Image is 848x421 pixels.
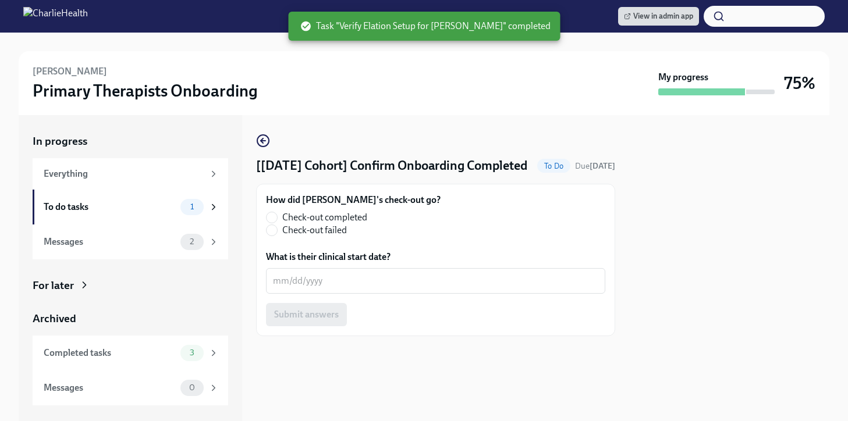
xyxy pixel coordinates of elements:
span: Due [575,161,615,171]
span: 3 [183,348,201,357]
div: Completed tasks [44,347,176,359]
span: 1 [183,202,201,211]
div: Messages [44,236,176,248]
h6: [PERSON_NAME] [33,65,107,78]
a: Everything [33,158,228,190]
h3: 75% [784,73,815,94]
span: 0 [182,383,202,392]
span: 2 [183,237,201,246]
a: Archived [33,311,228,326]
div: To do tasks [44,201,176,213]
a: For later [33,278,228,293]
span: September 20th, 2025 09:00 [575,160,615,172]
span: Check-out completed [282,211,367,224]
div: Everything [44,167,204,180]
strong: My progress [658,71,708,84]
h4: [[DATE] Cohort] Confirm Onboarding Completed [256,157,527,174]
strong: [DATE] [590,161,615,171]
img: CharlieHealth [23,7,88,26]
label: What is their clinical start date? [266,251,605,263]
a: Completed tasks3 [33,336,228,370]
span: Check-out failed [282,224,347,237]
a: In progress [33,134,228,149]
span: View in admin app [624,10,693,22]
a: View in admin app [618,7,699,26]
div: Messages [44,381,176,394]
a: Messages2 [33,224,228,259]
h3: Primary Therapists Onboarding [33,80,258,101]
span: Task "Verify Elation Setup for [PERSON_NAME]" completed [300,20,551,33]
label: How did [PERSON_NAME]'s check-out go? [266,194,441,206]
div: For later [33,278,74,293]
a: Messages0 [33,370,228,405]
a: To do tasks1 [33,190,228,224]
span: To Do [537,162,570,170]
